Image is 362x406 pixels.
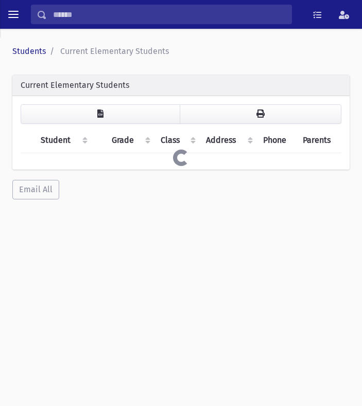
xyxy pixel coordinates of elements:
[297,128,341,153] th: Parents
[4,5,23,24] button: toggle menu
[12,180,59,199] button: Email All
[47,5,291,24] input: Search
[12,75,350,96] div: Current Elementary Students
[12,45,346,58] nav: breadcrumb
[12,46,46,56] a: Students
[200,128,257,153] th: Address
[21,104,180,124] button: CSV
[106,128,154,153] th: Grade
[180,104,341,124] button: Print
[154,128,200,153] th: Class
[60,46,169,56] span: Current Elementary Students
[35,128,92,153] th: Student
[257,128,297,153] th: Phone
